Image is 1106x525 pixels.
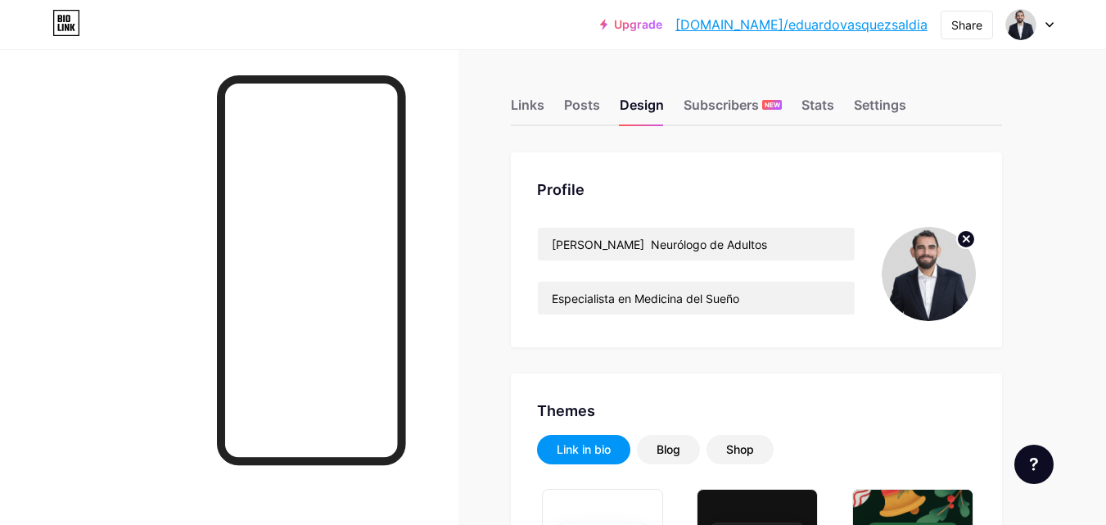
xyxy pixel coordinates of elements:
[538,228,855,260] input: Name
[538,282,855,315] input: Bio
[557,441,611,458] div: Link in bio
[657,441,680,458] div: Blog
[511,95,544,124] div: Links
[726,441,754,458] div: Shop
[675,15,928,34] a: [DOMAIN_NAME]/eduardovasquezsaldia
[537,179,976,201] div: Profile
[684,95,782,124] div: Subscribers
[951,16,982,34] div: Share
[765,100,780,110] span: NEW
[1005,9,1036,40] img: eduardovasquezsaldia
[854,95,906,124] div: Settings
[882,227,976,321] img: eduardovasquezsaldia
[620,95,664,124] div: Design
[564,95,600,124] div: Posts
[801,95,834,124] div: Stats
[600,18,662,31] a: Upgrade
[537,400,976,422] div: Themes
